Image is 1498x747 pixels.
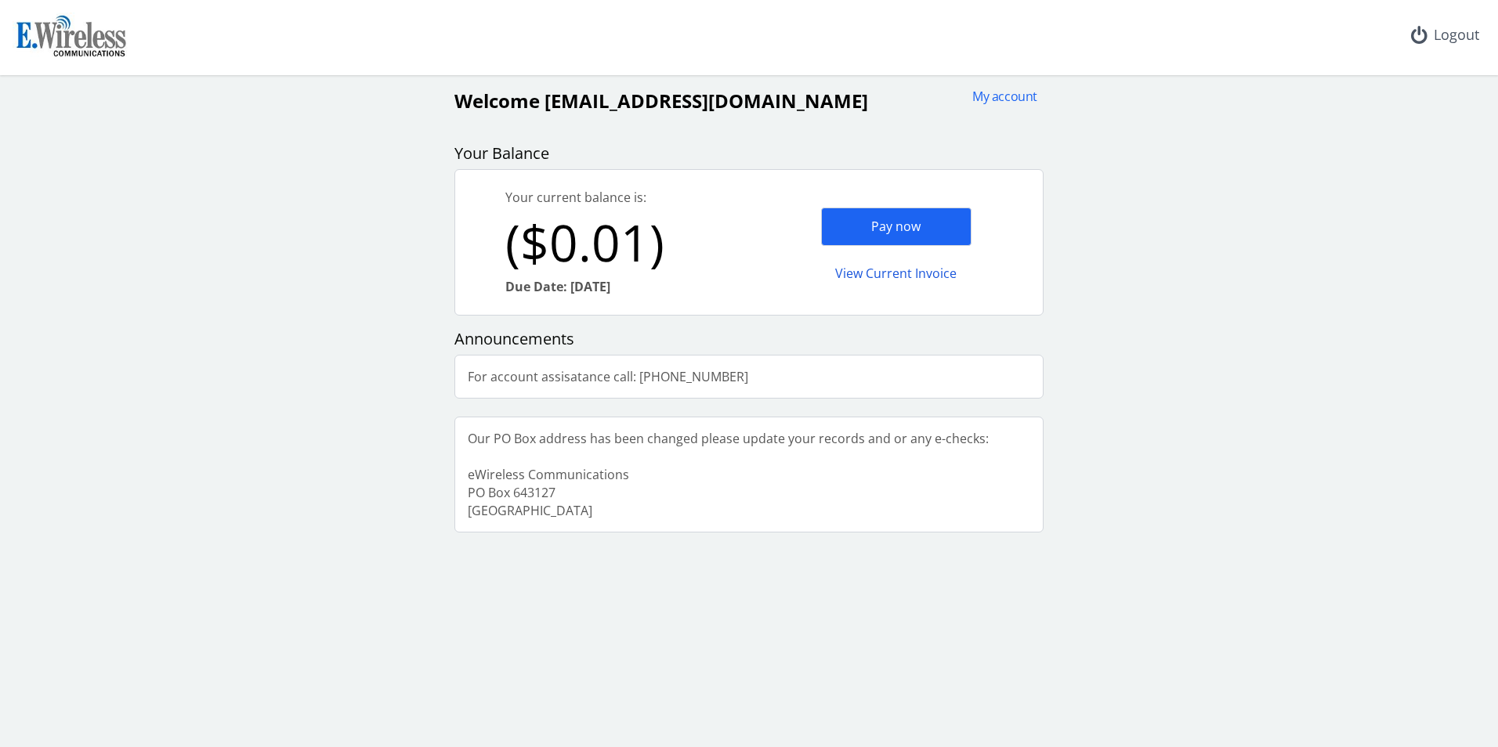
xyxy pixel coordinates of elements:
div: ($0.01) [505,207,749,278]
div: Our PO Box address has been changed please update your records and or any e-checks: eWireless Com... [455,417,1001,532]
span: Announcements [454,328,574,349]
div: For account assisatance call: [PHONE_NUMBER] [455,355,761,399]
div: Pay now [821,207,972,246]
span: [EMAIL_ADDRESS][DOMAIN_NAME] [545,88,868,114]
span: Your Balance [454,143,549,164]
div: Due Date: [DATE] [505,278,749,296]
span: Welcome [454,88,540,114]
div: My account [962,88,1037,106]
div: View Current Invoice [821,255,972,292]
div: Your current balance is: [505,189,749,207]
